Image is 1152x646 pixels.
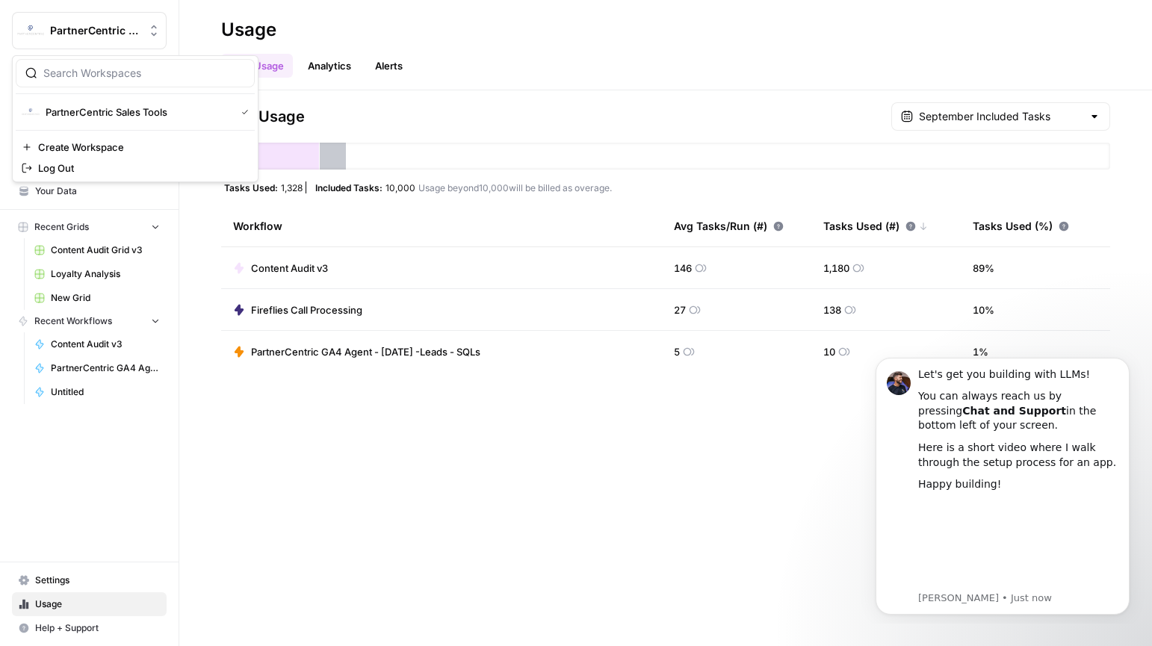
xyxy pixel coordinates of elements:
[51,267,160,281] span: Loyalty Analysis
[221,106,305,127] span: Task Usage
[853,344,1152,624] iframe: Intercom notifications message
[366,54,412,78] button: Alerts
[823,261,849,276] span: 1,180
[315,181,383,193] span: Included Tasks:
[299,54,360,78] a: Analytics
[233,205,650,246] div: Workflow
[973,261,994,276] span: 89 %
[823,344,835,359] span: 10
[224,181,278,193] span: Tasks Used:
[51,243,160,257] span: Content Audit Grid v3
[12,568,167,592] a: Settings
[46,105,229,119] span: PartnerCentric Sales Tools
[823,205,928,246] div: Tasks Used (#)
[251,261,328,276] span: Content Audit v3
[385,181,415,193] span: 10,000
[281,181,303,193] span: 1,328
[34,220,89,234] span: Recent Grids
[973,302,994,317] span: 10 %
[65,247,265,261] p: Message from Steven, sent Just now
[17,17,44,44] img: PartnerCentric Sales Tools Logo
[12,616,167,640] button: Help + Support
[65,155,265,245] iframe: youtube
[823,302,841,317] span: 138
[16,137,255,158] a: Create Workspace
[28,262,167,286] a: Loyalty Analysis
[28,332,167,356] a: Content Audit v3
[43,66,245,81] input: Search Workspaces
[12,179,167,203] a: Your Data
[51,385,160,399] span: Untitled
[12,55,258,182] div: Workspace: PartnerCentric Sales Tools
[233,261,328,276] a: Content Audit v3
[16,158,255,178] a: Log Out
[28,238,167,262] a: Content Audit Grid v3
[674,302,686,317] span: 27
[50,23,140,38] span: PartnerCentric Sales Tools
[35,184,160,198] span: Your Data
[28,356,167,380] a: PartnerCentric GA4 Agent - [DATE] -Leads - SQLs
[12,12,167,49] button: Workspace: PartnerCentric Sales Tools
[233,302,362,317] a: Fireflies Call Processing
[28,380,167,404] a: Untitled
[51,291,160,305] span: New Grid
[251,344,480,359] span: PartnerCentric GA4 Agent - [DATE] -Leads - SQLs
[51,361,160,375] span: PartnerCentric GA4 Agent - [DATE] -Leads - SQLs
[674,344,680,359] span: 5
[35,597,160,611] span: Usage
[251,302,362,317] span: Fireflies Call Processing
[12,216,167,238] button: Recent Grids
[22,103,40,121] img: PartnerCentric Sales Tools Logo
[28,286,167,310] a: New Grid
[233,344,480,359] a: PartnerCentric GA4 Agent - [DATE] -Leads - SQLs
[919,109,1083,124] input: September Included Tasks
[973,205,1069,246] div: Tasks Used (%)
[38,161,243,176] span: Log Out
[34,314,112,328] span: Recent Workflows
[221,54,293,78] a: Task Usage
[674,205,784,246] div: Avg Tasks/Run (#)
[674,261,692,276] span: 146
[35,621,160,635] span: Help + Support
[12,310,167,332] button: Recent Workflows
[221,18,276,42] div: Usage
[418,181,612,193] span: Usage beyond 10,000 will be billed as overage.
[51,338,160,351] span: Content Audit v3
[38,140,243,155] span: Create Workspace
[35,574,160,587] span: Settings
[12,592,167,616] a: Usage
